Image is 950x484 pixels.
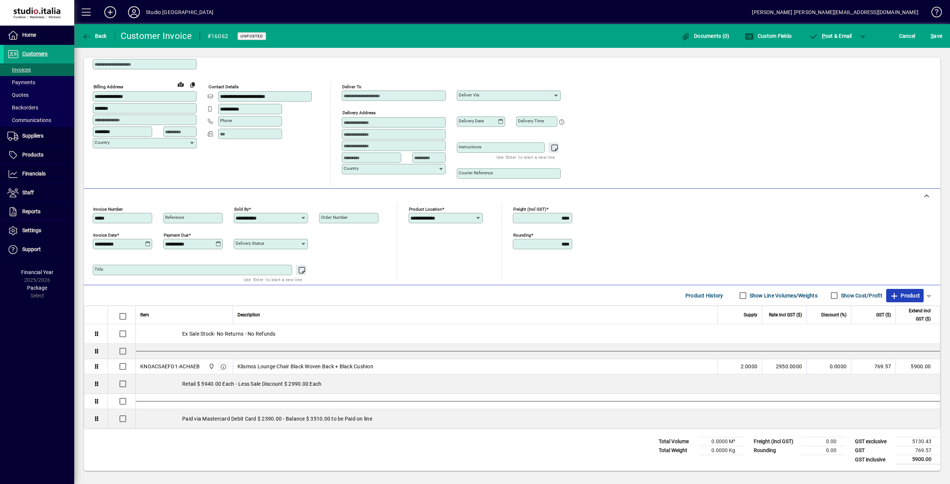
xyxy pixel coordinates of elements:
[805,29,856,43] button: Post & Email
[74,29,115,43] app-page-header-button: Back
[136,324,940,343] div: Ex Sale Stock- No Returns - No Refunds
[342,84,361,89] mat-label: Deliver To
[801,437,845,446] td: 0.00
[876,311,891,319] span: GST ($)
[4,101,74,114] a: Backorders
[22,190,34,195] span: Staff
[95,267,103,272] mat-label: Title
[146,6,213,18] div: Studio [GEOGRAPHIC_DATA]
[22,227,41,233] span: Settings
[93,207,123,212] mat-label: Invoice number
[344,166,358,171] mat-label: Country
[237,311,260,319] span: Description
[685,290,723,302] span: Product History
[745,33,792,39] span: Custom Fields
[459,144,481,149] mat-label: Instructions
[27,285,47,291] span: Package
[655,437,700,446] td: Total Volume
[136,374,940,394] div: Retail $ 5940.00 Each - Less Sale Discount $ 2990.00 Each
[244,275,302,284] mat-hint: Use 'Enter' to start a new line
[7,117,51,123] span: Communications
[750,437,801,446] td: Freight (incl GST)
[767,363,802,370] div: 2950.0000
[890,290,920,302] span: Product
[4,114,74,126] a: Communications
[164,233,189,238] mat-label: Payment due
[513,233,531,238] mat-label: Rounding
[234,207,249,212] mat-label: Sold by
[7,105,38,111] span: Backorders
[929,29,944,43] button: Save
[121,30,192,42] div: Customer Invoice
[931,30,942,42] span: ave
[22,133,43,139] span: Suppliers
[4,221,74,240] a: Settings
[82,33,107,39] span: Back
[822,33,825,39] span: P
[7,67,31,73] span: Invoices
[237,363,373,370] span: Klismos Lounge Chair Black Woven Back + Black Cushion
[899,30,915,42] span: Cancel
[165,215,184,220] mat-label: Reference
[513,207,546,212] mat-label: Freight (incl GST)
[743,29,793,43] button: Custom Fields
[682,289,726,302] button: Product History
[4,184,74,202] a: Staff
[926,1,941,26] a: Knowledge Base
[187,79,199,90] button: Copy to Delivery address
[681,33,730,39] span: Documents (0)
[4,146,74,164] a: Products
[821,311,846,319] span: Discount (%)
[459,170,493,175] mat-label: Courier Reference
[22,208,40,214] span: Reports
[4,127,74,145] a: Suppliers
[140,311,149,319] span: Item
[896,455,940,464] td: 5900.00
[4,63,74,76] a: Invoices
[459,118,484,124] mat-label: Delivery date
[895,359,940,374] td: 5900.00
[22,171,46,177] span: Financials
[851,455,896,464] td: GST inclusive
[897,29,917,43] button: Cancel
[7,92,29,98] span: Quotes
[896,446,940,455] td: 769.57
[22,51,47,57] span: Customers
[700,437,744,446] td: 0.0000 M³
[98,6,122,19] button: Add
[321,215,348,220] mat-label: Order number
[220,118,232,123] mat-label: Phone
[4,26,74,45] a: Home
[752,6,918,18] div: [PERSON_NAME] [PERSON_NAME][EMAIL_ADDRESS][DOMAIN_NAME]
[7,79,35,85] span: Payments
[21,269,53,275] span: Financial Year
[175,78,187,90] a: View on map
[896,437,940,446] td: 5130.43
[809,33,852,39] span: ost & Email
[409,207,442,212] mat-label: Product location
[700,446,744,455] td: 0.0000 Kg
[741,363,758,370] span: 2.0000
[806,359,851,374] td: 0.0000
[4,240,74,259] a: Support
[207,362,215,371] span: Nugent Street
[750,446,801,455] td: Rounding
[93,233,117,238] mat-label: Invoice date
[497,153,555,161] mat-hint: Use 'Enter' to start a new line
[4,76,74,89] a: Payments
[80,29,109,43] button: Back
[4,203,74,221] a: Reports
[4,165,74,183] a: Financials
[122,6,146,19] button: Profile
[240,34,263,39] span: Unposted
[744,311,757,319] span: Supply
[655,446,700,455] td: Total Weight
[886,289,924,302] button: Product
[140,363,200,370] div: KNOACSAEFO1-ACHAEB
[931,33,934,39] span: S
[236,241,264,246] mat-label: Delivery status
[4,89,74,101] a: Quotes
[136,409,940,428] div: Paid via Mastercard Debit Card $ 2390.00 - Balance $ 3510.00 to be Paid on line
[207,30,229,42] div: #16062
[459,92,479,98] mat-label: Deliver via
